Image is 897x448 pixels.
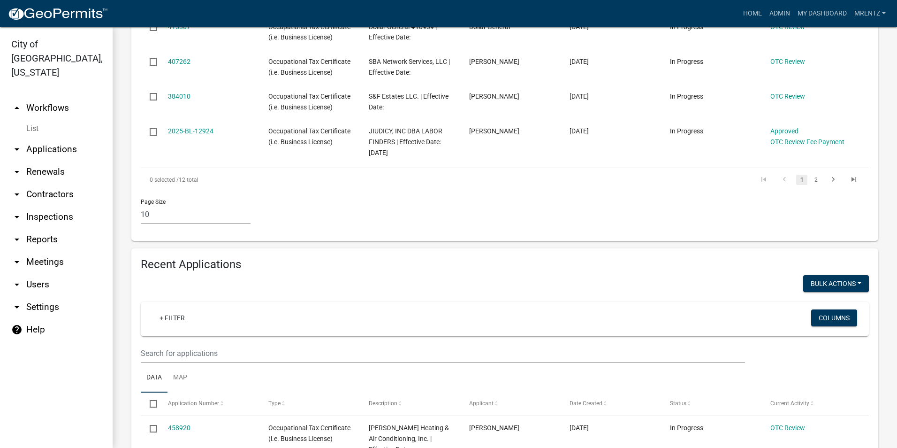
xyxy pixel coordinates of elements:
[670,424,703,432] span: In Progress
[11,211,23,223] i: arrow_drop_down
[268,23,350,41] span: Occupational Tax Certificate (i.e. Business License)
[770,58,805,65] a: OTC Review
[570,93,589,100] span: 03/04/2025
[766,5,794,23] a: Admin
[152,309,192,326] a: + Filter
[11,102,23,114] i: arrow_drop_up
[141,344,745,363] input: Search for applications
[268,58,350,76] span: Occupational Tax Certificate (i.e. Business License)
[670,400,686,407] span: Status
[661,393,761,415] datatable-header-cell: Status
[803,275,869,292] button: Bulk Actions
[369,23,437,41] span: Dollar General #18939 | Effective Date:
[168,93,190,100] a: 384010
[460,393,561,415] datatable-header-cell: Applicant
[11,234,23,245] i: arrow_drop_down
[670,58,703,65] span: In Progress
[561,393,661,415] datatable-header-cell: Date Created
[11,301,23,313] i: arrow_drop_down
[796,175,807,185] a: 1
[761,393,862,415] datatable-header-cell: Current Activity
[469,400,494,407] span: Applicant
[141,258,869,271] h4: Recent Applications
[770,424,805,432] a: OTC Review
[770,400,809,407] span: Current Activity
[770,23,805,31] a: OTC Review
[168,58,190,65] a: 407262
[360,393,460,415] datatable-header-cell: Description
[168,400,219,407] span: Application Number
[141,393,159,415] datatable-header-cell: Select
[851,5,889,23] a: Mrentz
[739,5,766,23] a: Home
[824,175,842,185] a: go to next page
[811,309,857,326] button: Columns
[570,58,589,65] span: 04/17/2025
[268,400,281,407] span: Type
[570,23,589,31] span: 05/02/2025
[570,127,589,135] span: 01/31/2025
[469,127,519,135] span: JASON DIENHART
[11,189,23,200] i: arrow_drop_down
[770,127,798,135] a: Approved
[794,5,851,23] a: My Dashboard
[369,93,448,111] span: S&F Estates LLC. | Effective Date:
[755,175,773,185] a: go to first page
[369,58,450,76] span: SBA Network Services, LLC | Effective Date:
[259,393,359,415] datatable-header-cell: Type
[369,127,442,156] span: JIUDICY, INC DBA LABOR FINDERS | Effective Date: 01/31/2025
[570,424,589,432] span: 08/04/2025
[570,400,602,407] span: Date Created
[369,400,397,407] span: Description
[159,393,259,415] datatable-header-cell: Application Number
[168,127,213,135] a: 2025-BL-12924
[775,175,793,185] a: go to previous page
[268,424,350,442] span: Occupational Tax Certificate (i.e. Business License)
[795,172,809,188] li: page 1
[11,256,23,268] i: arrow_drop_down
[167,363,193,393] a: Map
[150,177,179,183] span: 0 selected /
[268,93,350,111] span: Occupational Tax Certificate (i.e. Business License)
[469,424,519,432] span: Ronnie Mills
[670,127,703,135] span: In Progress
[268,127,350,146] span: Occupational Tax Certificate (i.e. Business License)
[168,23,190,31] a: 415307
[670,93,703,100] span: In Progress
[845,175,863,185] a: go to last page
[469,58,519,65] span: Pam Gentry
[141,363,167,393] a: Data
[810,175,821,185] a: 2
[809,172,823,188] li: page 2
[469,93,519,100] span: Vontrail Smith
[770,138,844,146] a: OTC Review Fee Payment
[11,166,23,178] i: arrow_drop_down
[670,23,703,31] span: In Progress
[469,23,510,31] span: Dollar General
[168,424,190,432] a: 458920
[11,279,23,290] i: arrow_drop_down
[11,144,23,155] i: arrow_drop_down
[770,93,805,100] a: OTC Review
[141,168,428,192] div: 12 total
[11,324,23,335] i: help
